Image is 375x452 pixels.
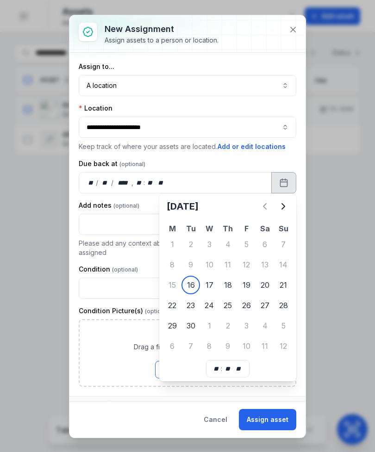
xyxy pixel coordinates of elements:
div: 12 [237,255,256,274]
div: 15 [163,276,181,294]
div: Sunday 14 September 2025 [274,255,293,274]
label: Add notes [79,201,139,210]
div: 24 [200,296,219,315]
th: W [200,223,219,234]
div: Thursday 11 September 2025 [219,255,237,274]
div: 19 [237,276,256,294]
div: Wednesday 24 September 2025 [200,296,219,315]
div: Sunday 21 September 2025 [274,276,293,294]
div: / [96,178,99,187]
div: am/pm, [156,178,166,187]
div: 1 [200,316,219,335]
div: 11 [219,255,237,274]
button: Add or edit locations [217,142,286,152]
span: Assets [79,400,115,411]
div: year, [114,178,131,187]
div: Monday 22 September 2025 [163,296,181,315]
div: Monday 1 September 2025 [163,235,181,254]
div: Thursday 9 October 2025 [219,337,237,355]
div: Tuesday 30 September 2025 [181,316,200,335]
div: Friday 3 October 2025 [237,316,256,335]
div: Monday 15 September 2025 [163,276,181,294]
div: 4 [256,316,274,335]
div: 7 [274,235,293,254]
div: Today, Tuesday 16 September 2025, First available date [181,276,200,294]
button: Calendar [271,172,296,193]
div: hour, [134,178,144,187]
div: Friday 10 October 2025 [237,337,256,355]
div: 2 [219,316,237,335]
div: 28 [274,296,293,315]
div: 30 [181,316,200,335]
div: : [221,364,223,373]
div: 17 [200,276,219,294]
div: Thursday 18 September 2025 [219,276,237,294]
div: 4 [219,235,237,254]
div: 1 [105,400,115,411]
div: 10 [200,255,219,274]
button: Browse Files [155,361,220,378]
div: 21 [274,276,293,294]
div: day, [87,178,96,187]
button: Previous [256,197,274,216]
label: Condition [79,265,138,274]
div: Thursday 4 September 2025 [219,235,237,254]
div: 18 [219,276,237,294]
div: Saturday 27 September 2025 [256,296,274,315]
div: 5 [237,235,256,254]
div: Saturday 13 September 2025 [256,255,274,274]
div: Sunday 28 September 2025 [274,296,293,315]
div: hour, [212,364,221,373]
div: am/pm, [233,364,244,373]
label: Assign to... [79,62,114,71]
h2: [DATE] [167,200,256,213]
div: 6 [256,235,274,254]
div: Tuesday 9 September 2025 [181,255,200,274]
label: Condition Picture(s) [79,306,171,316]
h3: New assignment [105,23,219,36]
div: Wednesday 1 October 2025 [200,316,219,335]
div: 10 [237,337,256,355]
div: Wednesday 10 September 2025 [200,255,219,274]
div: minute, [146,178,155,187]
div: Wednesday 8 October 2025 [200,337,219,355]
div: 23 [181,296,200,315]
div: 2 [181,235,200,254]
table: September 2025 [163,223,293,356]
div: 12 [274,337,293,355]
div: 22 [163,296,181,315]
div: , [131,178,134,187]
div: Saturday 20 September 2025 [256,276,274,294]
button: Assign asset [239,409,296,430]
div: Thursday 2 October 2025 [219,316,237,335]
div: 14 [274,255,293,274]
th: Su [274,223,293,234]
div: 16 [181,276,200,294]
div: Tuesday 2 September 2025 [181,235,200,254]
div: 25 [219,296,237,315]
div: Monday 8 September 2025 [163,255,181,274]
button: Next [274,197,293,216]
div: 7 [181,337,200,355]
div: Calendar [163,197,293,378]
div: Tuesday 7 October 2025 [181,337,200,355]
div: Saturday 4 October 2025 [256,316,274,335]
div: Saturday 6 September 2025 [256,235,274,254]
th: M [163,223,181,234]
div: / [111,178,114,187]
div: 13 [256,255,274,274]
div: Assign assets to a person or location. [105,36,219,45]
div: Monday 29 September 2025 [163,316,181,335]
div: Friday 26 September 2025 [237,296,256,315]
div: 3 [200,235,219,254]
div: : [144,178,146,187]
div: minute, [223,364,232,373]
th: Tu [181,223,200,234]
div: 3 [237,316,256,335]
div: Wednesday 3 September 2025 [200,235,219,254]
th: Sa [256,223,274,234]
div: Wednesday 17 September 2025 [200,276,219,294]
th: F [237,223,256,234]
div: September 2025 [163,197,293,356]
div: 29 [163,316,181,335]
